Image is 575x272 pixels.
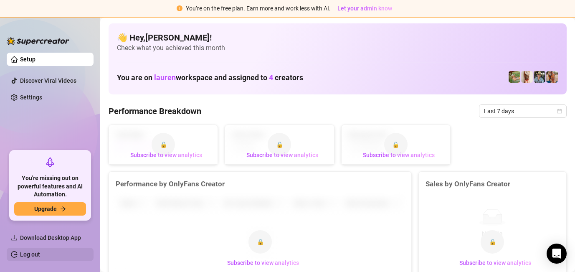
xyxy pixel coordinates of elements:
a: Setup [20,56,35,63]
span: Download Desktop App [20,234,81,241]
h1: You are on workspace and assigned to creators [117,73,303,82]
div: 🔒 [248,230,272,254]
span: Subscribe to view analytics [246,152,318,158]
a: Log out [20,251,40,258]
span: Check what you achieved this month [117,43,558,53]
img: Honey [521,71,533,83]
img: Cowgirl [509,71,520,83]
div: 🔒 [384,133,408,156]
a: Discover Viral Videos [20,77,76,84]
span: You're missing out on powerful features and AI Automation. [14,174,86,199]
button: Subscribe to view analytics [220,256,306,269]
span: You’re on the free plan. Earn more and work less with AI. [186,5,331,12]
span: Last 7 days [484,105,562,117]
span: Subscribe to view analytics [130,152,202,158]
button: Subscribe to view analytics [453,256,538,269]
span: 4 [269,73,273,82]
img: logo-BBDzfeDw.svg [7,37,69,45]
span: download [11,234,18,241]
h4: 👋 Hey, [PERSON_NAME] ! [117,32,558,43]
h4: Performance Breakdown [109,105,201,117]
button: Let your admin know [334,3,395,13]
span: lauren [154,73,176,82]
img: ItsBlondebarbie [546,71,558,83]
span: Subscribe to view analytics [363,152,435,158]
div: Open Intercom Messenger [547,244,567,264]
span: Subscribe to view analytics [459,259,531,266]
span: calendar [557,109,562,114]
div: 🔒 [152,133,175,156]
span: arrow-right [60,206,66,212]
button: Subscribe to view analytics [356,148,441,162]
div: 🔒 [268,133,291,156]
div: 🔒 [481,230,504,254]
button: Subscribe to view analytics [240,148,325,162]
button: Upgradearrow-right [14,202,86,216]
img: Greg [534,71,545,83]
span: Subscribe to view analytics [227,259,299,266]
button: Subscribe to view analytics [124,148,209,162]
span: Upgrade [34,206,57,212]
span: Let your admin know [337,5,392,12]
span: rocket [45,157,55,167]
a: Settings [20,94,42,101]
span: exclamation-circle [177,5,182,11]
